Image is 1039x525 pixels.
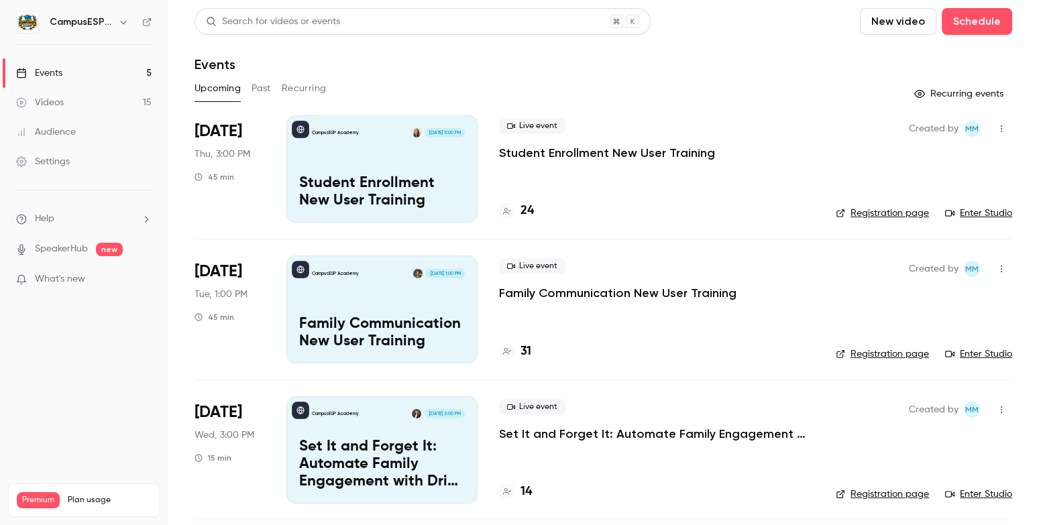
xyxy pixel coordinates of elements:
button: New video [860,8,936,35]
span: Premium [17,492,60,508]
span: Live event [499,118,565,134]
a: Registration page [836,207,929,220]
h6: CampusESP Academy [50,15,113,29]
span: Mairin Matthews [964,402,980,418]
span: MM [965,402,979,418]
span: [DATE] 3:00 PM [425,409,464,418]
span: MM [965,261,979,277]
span: Live event [499,258,565,274]
div: 45 min [195,312,234,323]
span: Tue, 1:00 PM [195,288,248,301]
h4: 24 [521,202,534,220]
a: 24 [499,202,534,220]
span: Wed, 3:00 PM [195,428,254,442]
div: Audience [16,125,76,139]
button: Recurring events [908,83,1012,105]
p: CampusESP Academy [312,270,359,277]
p: Student Enrollment New User Training [299,175,465,210]
a: SpeakerHub [35,242,88,256]
span: Created by [909,121,959,137]
div: Events [16,66,62,80]
h4: 31 [521,343,531,361]
span: What's new [35,272,85,286]
a: Set It and Forget It: Automate Family Engagement with Drip Text Messages [499,426,814,442]
a: Enter Studio [945,207,1012,220]
img: Rebecca McCrory [412,409,421,418]
a: Registration page [836,347,929,361]
span: Help [35,212,54,226]
h1: Events [195,56,235,72]
p: CampusESP Academy [312,129,359,136]
span: [DATE] 3:00 PM [425,128,464,137]
button: Recurring [282,78,327,99]
img: Mira Gandhi [413,269,423,278]
div: Videos [16,96,64,109]
a: 31 [499,343,531,361]
img: CampusESP Academy [17,11,38,33]
button: Upcoming [195,78,241,99]
span: MM [965,121,979,137]
p: CampusESP Academy [312,410,359,417]
span: Live event [499,399,565,415]
span: Created by [909,261,959,277]
div: Sep 23 Tue, 1:00 PM (America/New York) [195,255,265,363]
a: Enter Studio [945,487,1012,501]
p: Family Communication New User Training [299,316,465,351]
a: Family Communication New User TrainingCampusESP AcademyMira Gandhi[DATE] 1:00 PMFamily Communicat... [286,255,478,363]
span: Created by [909,402,959,418]
div: 15 min [195,453,231,463]
div: Settings [16,155,70,168]
span: Plan usage [68,495,151,506]
h4: 14 [521,483,532,501]
a: Enter Studio [945,347,1012,361]
div: Search for videos or events [206,15,340,29]
span: new [96,243,123,256]
span: [DATE] [195,261,242,282]
a: Family Communication New User Training [499,285,736,301]
li: help-dropdown-opener [16,212,152,226]
a: Student Enrollment New User Training [499,145,715,161]
span: Thu, 3:00 PM [195,148,250,161]
div: Sep 18 Thu, 3:00 PM (America/New York) [195,115,265,223]
span: Mairin Matthews [964,121,980,137]
span: [DATE] [195,121,242,142]
iframe: Noticeable Trigger [135,274,152,286]
a: Student Enrollment New User TrainingCampusESP AcademyMairin Matthews[DATE] 3:00 PMStudent Enrollm... [286,115,478,223]
span: [DATE] [195,402,242,423]
button: Past [252,78,271,99]
p: Set It and Forget It: Automate Family Engagement with Drip Text Messages [299,439,465,490]
span: Mairin Matthews [964,261,980,277]
img: Mairin Matthews [412,128,421,137]
span: [DATE] 1:00 PM [426,269,464,278]
div: Oct 8 Wed, 3:00 PM (America/New York) [195,396,265,504]
button: Schedule [942,8,1012,35]
a: Set It and Forget It: Automate Family Engagement with Drip Text MessagesCampusESP AcademyRebecca ... [286,396,478,504]
a: Registration page [836,487,929,501]
div: 45 min [195,172,234,182]
a: 14 [499,483,532,501]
